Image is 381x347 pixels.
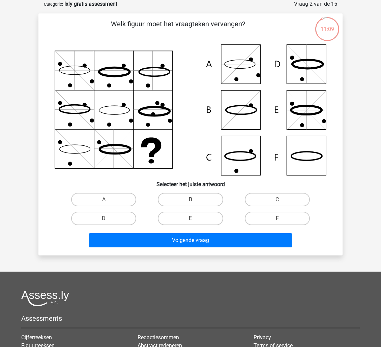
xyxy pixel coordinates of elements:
img: Assessly logo [21,290,69,306]
label: F [245,212,310,225]
h6: Selecteer het juiste antwoord [49,176,332,187]
a: Cijferreeksen [21,334,52,341]
label: C [245,193,310,206]
label: A [71,193,136,206]
a: Privacy [254,334,271,341]
p: Welk figuur moet het vraagteken vervangen? [49,19,306,39]
h5: Assessments [21,314,360,322]
strong: Ixly gratis assessment [64,1,117,7]
small: Categorie: [44,2,63,7]
button: Volgende vraag [89,233,293,247]
div: 11:09 [315,16,340,33]
a: Redactiesommen [138,334,179,341]
label: E [158,212,223,225]
label: D [71,212,136,225]
label: B [158,193,223,206]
